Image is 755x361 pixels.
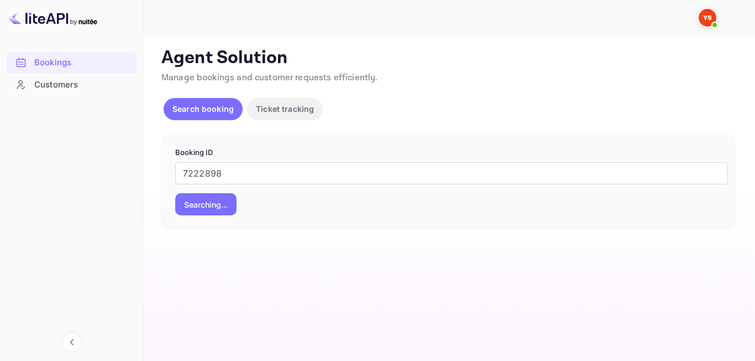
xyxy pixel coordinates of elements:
[7,74,137,95] a: Customers
[9,9,97,27] img: LiteAPI logo
[256,103,314,115] p: Ticket tracking
[7,52,137,74] div: Bookings
[161,72,378,84] span: Manage bookings and customer requests efficiently.
[62,332,82,352] button: Collapse navigation
[175,147,721,158] p: Booking ID
[172,103,234,115] p: Search booking
[175,162,728,184] input: Enter Booking ID (e.g., 63782194)
[34,56,131,69] div: Bookings
[161,47,735,69] p: Agent Solution
[34,79,131,91] div: Customers
[699,9,716,27] img: Yandex Support
[7,74,137,96] div: Customers
[175,193,237,215] button: Searching...
[7,52,137,73] a: Bookings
